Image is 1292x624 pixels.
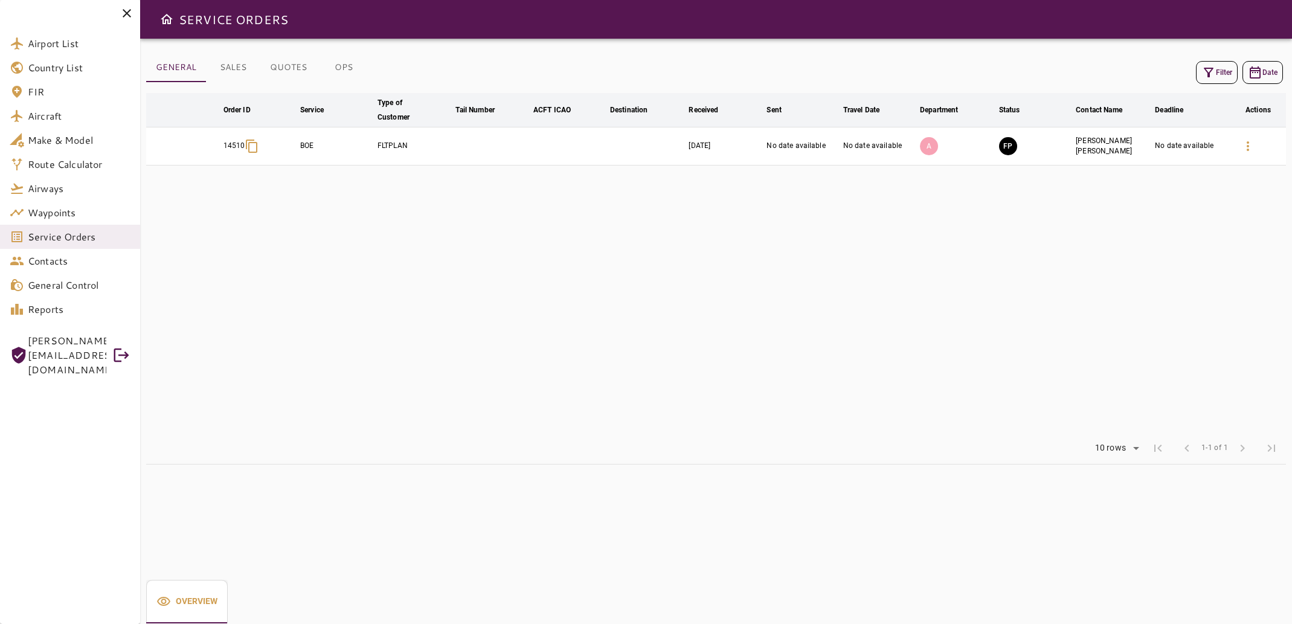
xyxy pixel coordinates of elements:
[1087,439,1143,457] div: 10 rows
[1257,434,1286,463] span: Last Page
[179,10,288,29] h6: SERVICE ORDERS
[300,103,339,117] span: Service
[533,103,587,117] span: ACFT ICAO
[378,95,451,124] span: Type of Customer
[223,103,251,117] div: Order ID
[455,103,510,117] span: Tail Number
[533,103,571,117] div: ACFT ICAO
[223,141,245,151] p: 14510
[28,254,130,268] span: Contacts
[1076,103,1122,117] div: Contact Name
[689,103,734,117] span: Received
[686,127,764,166] td: [DATE]
[28,333,106,377] span: [PERSON_NAME][EMAIL_ADDRESS][DOMAIN_NAME]
[1152,127,1230,166] td: No date available
[1092,443,1129,453] div: 10 rows
[920,103,974,117] span: Department
[28,278,130,292] span: General Control
[1233,132,1262,161] button: Details
[1073,127,1152,166] td: [PERSON_NAME] [PERSON_NAME]
[999,103,1036,117] span: Status
[28,85,130,99] span: FIR
[1172,434,1201,463] span: Previous Page
[28,230,130,244] span: Service Orders
[28,205,130,220] span: Waypoints
[28,60,130,75] span: Country List
[1076,103,1138,117] span: Contact Name
[317,53,371,82] button: OPS
[610,103,648,117] div: Destination
[1155,103,1183,117] div: Deadline
[843,103,895,117] span: Travel Date
[689,103,718,117] div: Received
[767,103,782,117] div: Sent
[1143,434,1172,463] span: First Page
[146,53,371,82] div: basic tabs example
[146,580,228,623] div: basic tabs example
[999,103,1020,117] div: Status
[28,109,130,123] span: Aircraft
[1228,434,1257,463] span: Next Page
[1201,442,1228,454] span: 1-1 of 1
[28,181,130,196] span: Airways
[300,103,324,117] div: Service
[1155,103,1199,117] span: Deadline
[764,127,840,166] td: No date available
[146,53,206,82] button: GENERAL
[1242,61,1283,84] button: Date
[841,127,918,166] td: No date available
[155,7,179,31] button: Open drawer
[375,127,454,166] td: FLTPLAN
[206,53,260,82] button: SALES
[146,580,228,623] button: Overview
[1196,61,1238,84] button: Filter
[28,133,130,147] span: Make & Model
[843,103,879,117] div: Travel Date
[298,127,375,166] td: BOE
[455,103,494,117] div: Tail Number
[28,302,130,317] span: Reports
[920,137,938,155] p: A
[28,36,130,51] span: Airport List
[610,103,663,117] span: Destination
[999,137,1017,155] button: FINAL PREPARATION
[378,95,435,124] div: Type of Customer
[223,103,266,117] span: Order ID
[28,157,130,172] span: Route Calculator
[767,103,797,117] span: Sent
[920,103,958,117] div: Department
[260,53,317,82] button: QUOTES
